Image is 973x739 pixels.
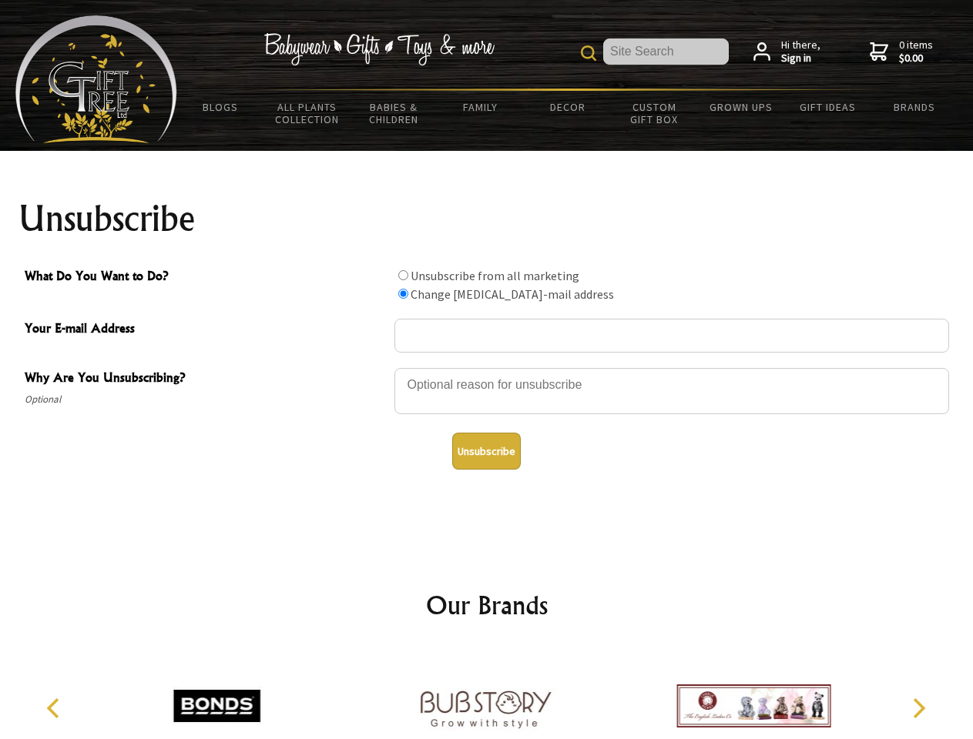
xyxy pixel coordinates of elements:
a: Gift Ideas [784,91,871,123]
a: All Plants Collection [264,91,351,135]
a: BLOGS [177,91,264,123]
a: Hi there,Sign in [753,38,820,65]
span: Optional [25,390,387,409]
a: Brands [871,91,958,123]
span: Hi there, [781,38,820,65]
button: Next [901,691,935,725]
span: Your E-mail Address [25,319,387,341]
input: What Do You Want to Do? [398,270,408,280]
span: 0 items [899,38,933,65]
a: Babies & Children [351,91,438,135]
a: 0 items$0.00 [870,38,933,65]
strong: Sign in [781,52,820,65]
img: Babyware - Gifts - Toys and more... [15,15,177,143]
h1: Unsubscribe [18,200,955,237]
img: Babywear - Gifts - Toys & more [263,33,495,65]
a: Grown Ups [697,91,784,123]
a: Decor [524,91,611,123]
input: Site Search [603,38,729,65]
h2: Our Brands [31,587,943,624]
label: Unsubscribe from all marketing [411,268,579,283]
span: What Do You Want to Do? [25,266,387,289]
input: Your E-mail Address [394,319,949,353]
button: Unsubscribe [452,433,521,470]
input: What Do You Want to Do? [398,289,408,299]
strong: $0.00 [899,52,933,65]
img: product search [581,45,596,61]
label: Change [MEDICAL_DATA]-mail address [411,286,614,302]
a: Custom Gift Box [611,91,698,135]
button: Previous [39,691,72,725]
textarea: Why Are You Unsubscribing? [394,368,949,414]
span: Why Are You Unsubscribing? [25,368,387,390]
a: Family [438,91,525,123]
